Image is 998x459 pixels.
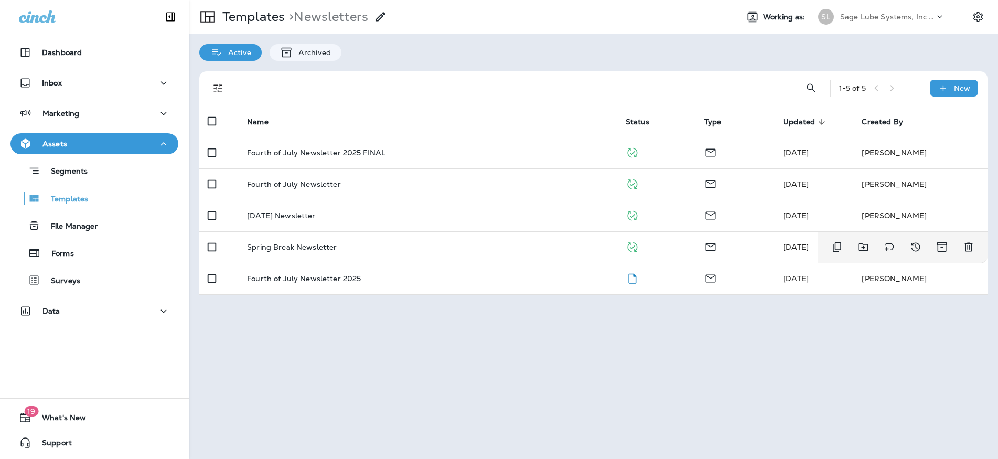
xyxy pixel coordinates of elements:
p: Fourth of July Newsletter [247,180,341,188]
p: Assets [42,140,67,148]
span: Published [626,147,639,156]
button: Marketing [10,103,178,124]
button: Add tags [879,237,900,258]
button: Settings [969,7,988,26]
p: Active [223,48,251,57]
div: SL [818,9,834,25]
button: View Changelog [905,237,926,258]
p: Marketing [42,109,79,118]
span: Type [704,117,735,126]
button: 19What's New [10,407,178,428]
span: Samantha Daily [783,242,809,252]
button: File Manager [10,215,178,237]
button: Archive [931,237,953,258]
span: Email [704,241,717,251]
span: Status [626,118,650,126]
p: [DATE] Newsletter [247,211,315,220]
button: Surveys [10,269,178,291]
p: Data [42,307,60,315]
p: Inbox [42,79,62,87]
span: Updated [783,118,815,126]
span: Updated [783,117,829,126]
p: Templates [40,195,88,205]
p: Newsletters [285,9,368,25]
span: Created By [862,118,903,126]
button: Collapse Sidebar [156,6,185,27]
span: Status [626,117,663,126]
span: Draft [626,273,639,282]
button: Filters [208,78,229,99]
p: File Manager [40,222,98,232]
span: What's New [31,413,86,426]
button: Delete [958,237,979,258]
td: [PERSON_NAME] [853,168,988,200]
span: Email [704,147,717,156]
p: Spring Break Newsletter [247,243,337,251]
span: Digital Marketing Manager [783,274,809,283]
span: Email [704,273,717,282]
p: Dashboard [42,48,82,57]
span: Matthew Goodman [783,179,809,189]
button: Dashboard [10,42,178,63]
span: Working as: [763,13,808,22]
button: Search Templates [801,78,822,99]
span: Name [247,118,269,126]
button: Data [10,301,178,322]
span: 19 [24,406,38,417]
span: Digital Marketing Manager [783,148,809,157]
p: Segments [40,167,88,177]
span: Type [704,118,722,126]
button: Duplicate [827,237,847,258]
span: Email [704,178,717,188]
span: Samantha Daily [783,211,809,220]
button: Forms [10,242,178,264]
button: Support [10,432,178,453]
div: 1 - 5 of 5 [839,84,866,92]
td: [PERSON_NAME] [853,137,988,168]
p: Forms [41,249,74,259]
td: [PERSON_NAME] [853,263,988,294]
button: Templates [10,187,178,209]
p: Sage Lube Systems, Inc dba LOF Xpress Oil Change [840,13,935,21]
span: Support [31,439,72,451]
span: Name [247,117,282,126]
p: Archived [293,48,331,57]
button: Segments [10,159,178,182]
span: Email [704,210,717,219]
td: [PERSON_NAME] [853,200,988,231]
p: Fourth of July Newsletter 2025 FINAL [247,148,385,157]
span: Published [626,210,639,219]
p: Templates [218,9,285,25]
p: Fourth of July Newsletter 2025 [247,274,361,283]
button: Move to folder [853,237,874,258]
span: Published [626,241,639,251]
p: New [954,84,970,92]
span: Published [626,178,639,188]
p: Surveys [40,276,80,286]
span: Created By [862,117,916,126]
button: Assets [10,133,178,154]
button: Inbox [10,72,178,93]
